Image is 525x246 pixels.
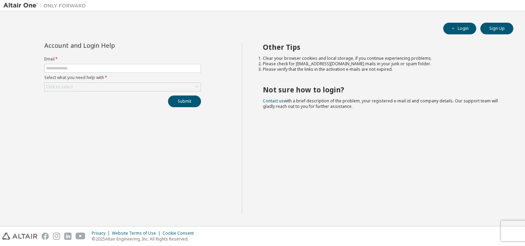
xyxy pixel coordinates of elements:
[163,231,198,236] div: Cookie Consent
[3,2,89,9] img: Altair One
[263,56,501,61] li: Clear your browser cookies and local storage, if you continue experiencing problems.
[112,231,163,236] div: Website Terms of Use
[92,236,198,242] p: © 2025 Altair Engineering, Inc. All Rights Reserved.
[263,85,501,94] h2: Not sure how to login?
[53,233,60,240] img: instagram.svg
[2,233,37,240] img: altair_logo.svg
[263,61,501,67] li: Please check for [EMAIL_ADDRESS][DOMAIN_NAME] mails in your junk or spam folder.
[480,23,513,34] button: Sign Up
[64,233,71,240] img: linkedin.svg
[92,231,112,236] div: Privacy
[44,75,201,80] label: Select what you need help with
[263,67,501,72] li: Please verify that the links in the activation e-mails are not expired.
[44,43,170,48] div: Account and Login Help
[443,23,476,34] button: Login
[263,43,501,52] h2: Other Tips
[46,84,73,90] div: Click to select
[44,56,201,62] label: Email
[45,83,201,91] div: Click to select
[168,96,201,107] button: Submit
[263,98,498,109] span: with a brief description of the problem, your registered e-mail id and company details. Our suppo...
[76,233,86,240] img: youtube.svg
[263,98,284,104] a: Contact us
[42,233,49,240] img: facebook.svg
